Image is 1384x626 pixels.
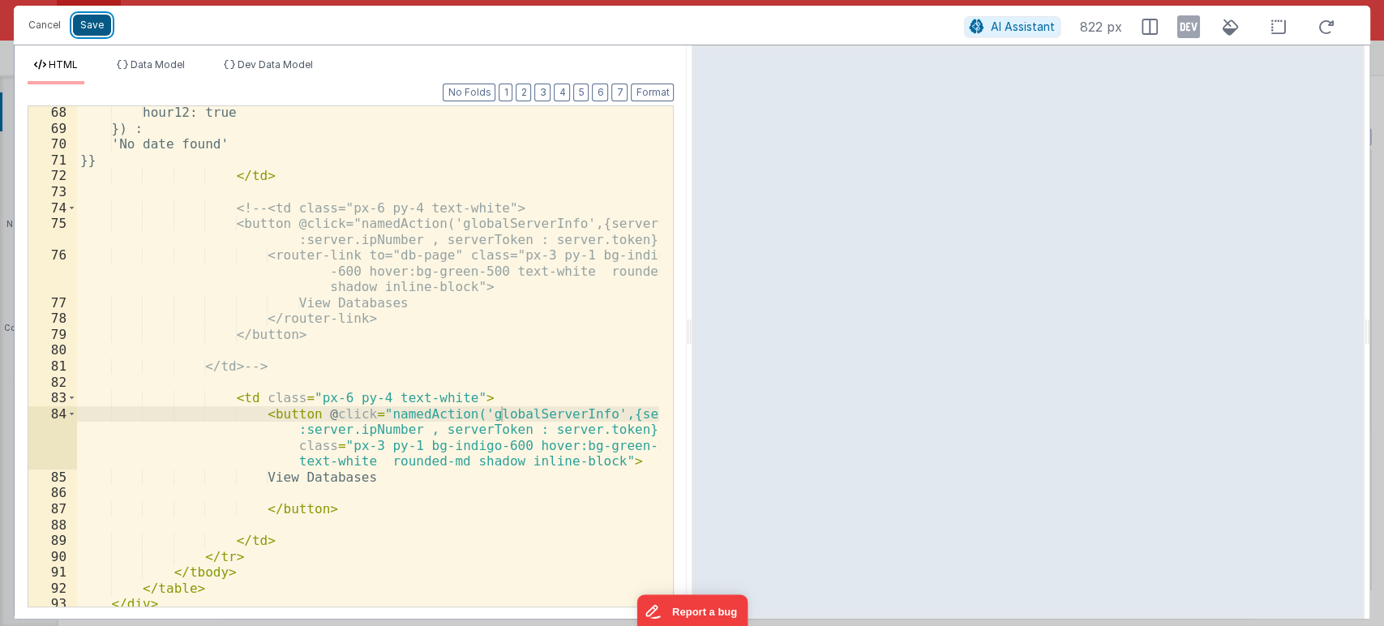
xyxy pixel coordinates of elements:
[28,105,77,121] div: 68
[28,216,77,247] div: 75
[28,390,77,406] div: 83
[631,84,674,101] button: Format
[28,200,77,217] div: 74
[499,84,512,101] button: 1
[991,19,1055,33] span: AI Assistant
[28,517,77,534] div: 88
[28,168,77,184] div: 72
[28,485,77,501] div: 86
[28,406,77,469] div: 84
[611,84,628,101] button: 7
[28,549,77,565] div: 90
[1080,17,1122,36] span: 822 px
[28,247,77,295] div: 76
[73,15,111,36] button: Save
[20,14,69,36] button: Cancel
[28,375,77,391] div: 82
[28,295,77,311] div: 77
[238,58,313,71] span: Dev Data Model
[28,342,77,358] div: 80
[28,533,77,549] div: 89
[28,121,77,137] div: 69
[28,184,77,200] div: 73
[28,327,77,343] div: 79
[554,84,570,101] button: 4
[28,501,77,517] div: 87
[964,16,1060,37] button: AI Assistant
[28,358,77,375] div: 81
[131,58,185,71] span: Data Model
[28,311,77,327] div: 78
[28,469,77,486] div: 85
[28,581,77,597] div: 92
[28,136,77,152] div: 70
[28,564,77,581] div: 91
[28,596,77,612] div: 93
[28,152,77,169] div: 71
[49,58,78,71] span: HTML
[592,84,608,101] button: 6
[443,84,495,101] button: No Folds
[516,84,531,101] button: 2
[573,84,589,101] button: 5
[534,84,551,101] button: 3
